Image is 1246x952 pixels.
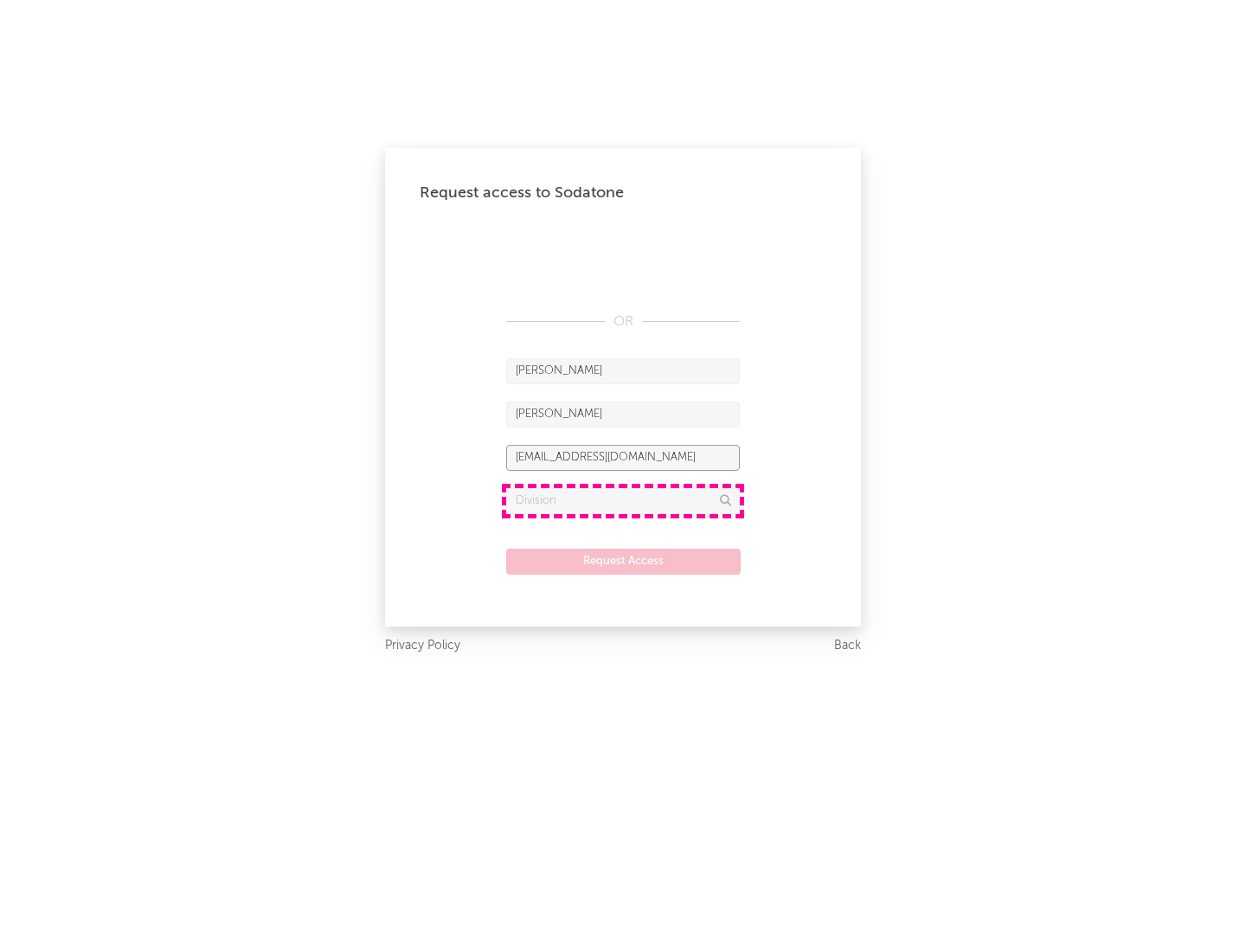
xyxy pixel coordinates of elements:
[506,488,740,514] input: Division
[506,549,741,575] button: Request Access
[506,358,740,384] input: First Name
[506,312,740,332] div: OR
[385,635,460,657] a: Privacy Policy
[420,183,826,203] div: Request access to Sodatone
[506,445,740,471] input: Email
[834,635,861,657] a: Back
[506,402,740,428] input: Last Name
